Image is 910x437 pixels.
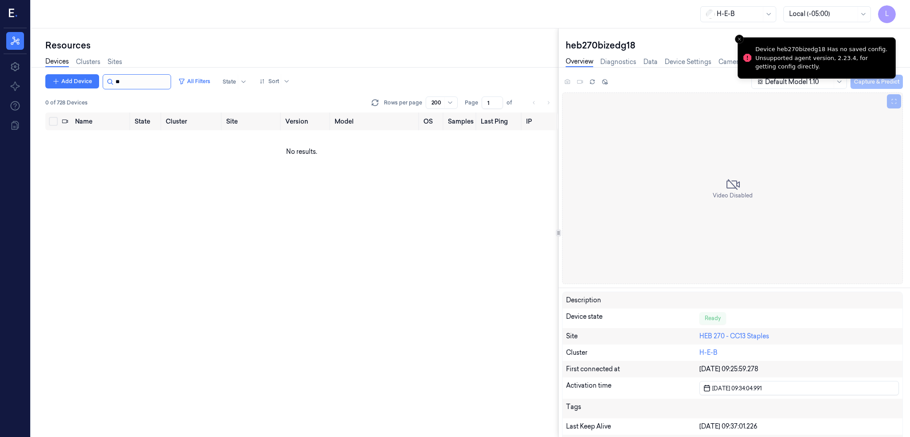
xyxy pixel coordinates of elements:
a: Data [643,57,658,67]
div: Ready [699,312,726,325]
th: State [131,112,162,130]
div: Activation time [566,381,699,395]
div: [DATE] 09:37:01.226 [699,422,899,431]
div: First connected at [566,365,699,374]
a: Device Settings [665,57,711,67]
button: [DATE] 09:34:04.991 [699,381,899,395]
a: Camera Settings [718,57,768,67]
a: Sites [108,57,122,67]
div: heb270bizedg18 [566,39,903,52]
th: Name [72,112,132,130]
div: [DATE] 09:25:59.278 [699,365,899,374]
div: Last Keep Alive [566,422,699,431]
div: Site [566,332,699,341]
div: Device state [566,312,699,325]
p: Rows per page [384,99,422,107]
th: Model [331,112,420,130]
th: Version [282,112,331,130]
a: Devices [45,57,69,67]
div: Resources [45,39,558,52]
th: Site [223,112,282,130]
th: Cluster [162,112,223,130]
button: Select all [49,117,58,126]
a: H-E-B [699,349,718,357]
span: [DATE] 09:34:04.991 [710,384,762,393]
span: of [507,99,521,107]
button: L [878,5,896,23]
a: Clusters [76,57,100,67]
div: Cluster [566,348,699,357]
nav: pagination [528,96,555,109]
span: Video Disabled [713,192,753,200]
button: Add Device [45,74,99,88]
div: Device heb270bizedg18 Has no saved config. Unsupported agent version, 2.23.4, for getting config ... [755,45,888,71]
button: All Filters [175,74,214,88]
span: 0 of 728 Devices [45,99,88,107]
div: Description [566,296,699,305]
td: No results. [45,130,558,173]
a: Diagnostics [600,57,636,67]
a: Overview [566,57,593,67]
th: Last Ping [477,112,523,130]
th: IP [523,112,559,130]
span: Page [465,99,478,107]
button: Close toast [735,35,744,44]
th: Samples [444,112,477,130]
div: Tags [566,402,699,415]
th: OS [420,112,444,130]
a: HEB 270 - CC13 Staples [699,332,769,340]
